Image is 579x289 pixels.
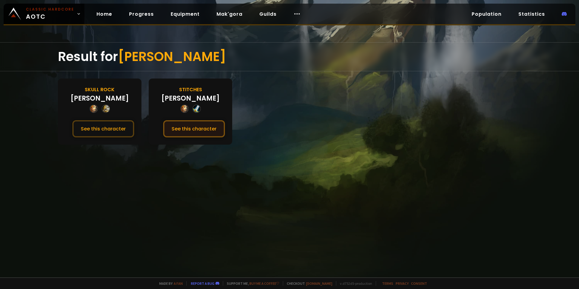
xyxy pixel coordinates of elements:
button: See this character [72,120,134,137]
a: Consent [411,281,427,286]
button: See this character [163,120,225,137]
small: Classic Hardcore [26,7,74,12]
a: Statistics [514,8,550,20]
a: Home [92,8,117,20]
a: Mak'gora [212,8,247,20]
span: AOTC [26,7,74,21]
span: Support me, [223,281,279,286]
a: Equipment [166,8,204,20]
div: Result for [58,43,521,71]
a: [DOMAIN_NAME] [306,281,332,286]
div: Skull Rock [85,86,115,93]
a: Report a bug [191,281,214,286]
a: Privacy [396,281,409,286]
span: [PERSON_NAME] [118,48,226,66]
a: Buy me a coffee [249,281,279,286]
a: Terms [382,281,393,286]
div: [PERSON_NAME] [71,93,129,103]
a: a fan [174,281,183,286]
span: Made by [156,281,183,286]
span: v. d752d5 - production [336,281,372,286]
a: Guilds [255,8,281,20]
div: [PERSON_NAME] [161,93,220,103]
div: Stitches [179,86,202,93]
a: Classic HardcoreAOTC [4,4,84,24]
span: Checkout [283,281,332,286]
a: Progress [124,8,159,20]
a: Population [467,8,506,20]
